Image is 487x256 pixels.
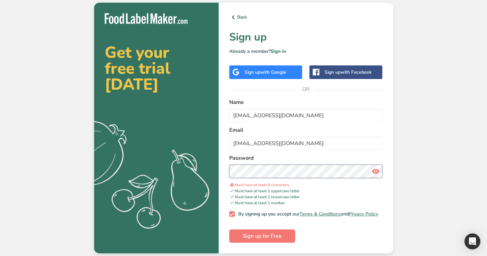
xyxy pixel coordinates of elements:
[296,79,316,99] span: OR
[271,48,286,54] a: Sign in
[235,211,378,217] span: By signing up you accept our and
[229,229,295,243] button: Sign up for Free
[243,232,282,240] span: Sign up for Free
[229,200,285,206] span: Must have at least 1 number
[229,98,383,106] label: Name
[325,69,372,76] div: Sign up
[244,69,286,76] div: Sign up
[464,233,480,249] div: Open Intercom Messenger
[229,188,299,194] span: Must have at least 1 uppercase letter
[229,137,383,150] input: email@example.com
[229,48,383,55] p: Already a member?
[229,13,383,21] a: Back
[105,13,188,24] img: Food Label Maker
[105,44,208,92] h2: Get your free trial [DATE]
[260,69,286,75] span: with Google
[229,29,383,45] h1: Sign up
[229,182,289,188] span: Must have at least 8 characters
[229,109,383,122] input: John Doe
[229,126,383,134] label: Email
[341,69,372,75] span: with Facebook
[299,211,341,217] a: Terms & Conditions
[229,194,299,200] span: Must have at least 1 lowercase letter
[349,211,378,217] a: Privacy Policy
[229,154,383,162] label: Password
